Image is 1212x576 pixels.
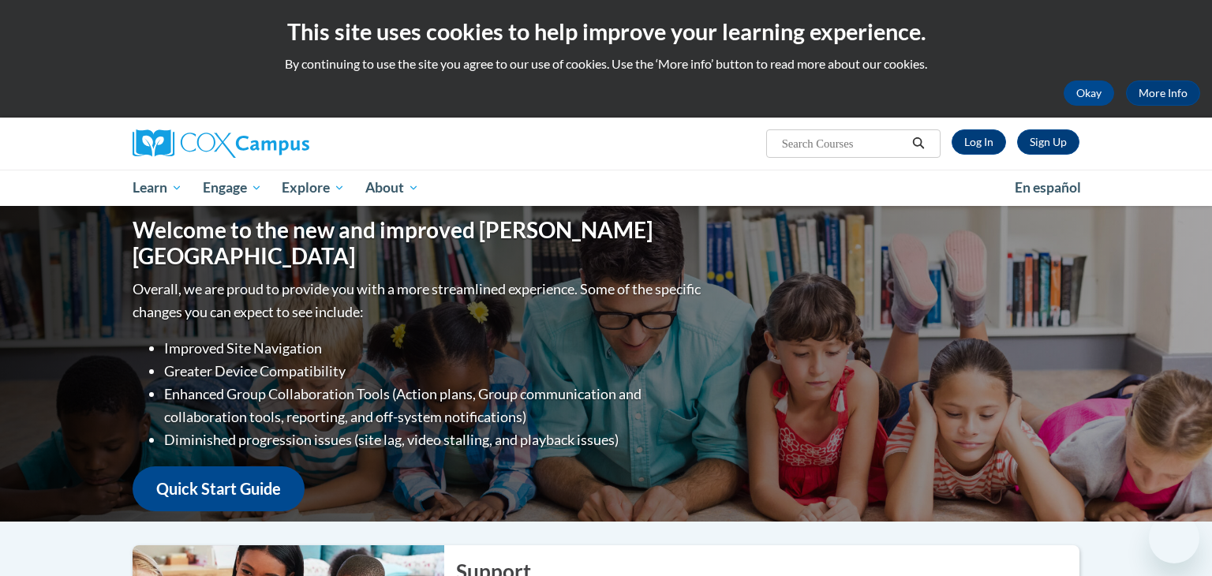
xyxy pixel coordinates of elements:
a: Register [1017,129,1079,155]
a: Cox Campus [133,129,432,158]
a: Learn [122,170,193,206]
button: Okay [1064,80,1114,106]
a: More Info [1126,80,1200,106]
button: Search [907,134,930,153]
a: About [355,170,429,206]
span: About [365,178,419,197]
a: Engage [193,170,272,206]
img: Cox Campus [133,129,309,158]
li: Diminished progression issues (site lag, video stalling, and playback issues) [164,428,705,451]
iframe: Button to launch messaging window [1149,513,1199,563]
a: Quick Start Guide [133,466,305,511]
p: By continuing to use the site you agree to our use of cookies. Use the ‘More info’ button to read... [12,55,1200,73]
h2: This site uses cookies to help improve your learning experience. [12,16,1200,47]
div: Main menu [109,170,1103,206]
input: Search Courses [780,134,907,153]
li: Greater Device Compatibility [164,360,705,383]
span: Learn [133,178,182,197]
li: Improved Site Navigation [164,337,705,360]
a: Log In [952,129,1006,155]
a: Explore [271,170,355,206]
p: Overall, we are proud to provide you with a more streamlined experience. Some of the specific cha... [133,278,705,324]
h1: Welcome to the new and improved [PERSON_NAME][GEOGRAPHIC_DATA] [133,217,705,270]
span: En español [1015,179,1081,196]
span: Engage [203,178,262,197]
li: Enhanced Group Collaboration Tools (Action plans, Group communication and collaboration tools, re... [164,383,705,428]
a: En español [1004,171,1091,204]
span: Explore [282,178,345,197]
